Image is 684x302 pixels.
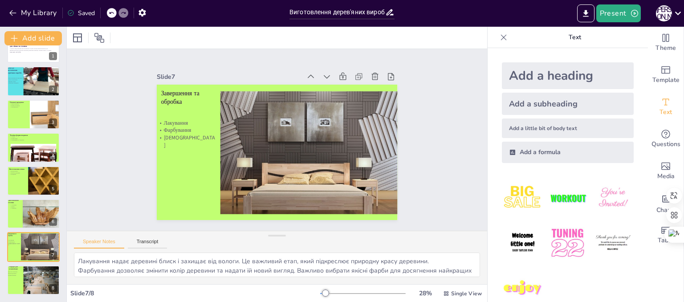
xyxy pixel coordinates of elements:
[502,142,634,163] div: Add a formula
[648,27,684,59] div: Change the overall theme
[596,4,641,22] button: Present
[165,77,226,100] p: Завершення та обробка
[10,204,33,206] p: Стільниця
[70,31,85,45] div: Layout
[7,243,20,246] p: [DEMOGRAPHIC_DATA]
[577,4,594,22] button: Export to PowerPoint
[8,233,21,237] p: Завершення та обробка
[10,134,44,137] p: Техніки формотворення
[156,122,216,143] p: [DEMOGRAPHIC_DATA]
[648,187,684,219] div: Add charts and graphs
[547,177,588,219] img: 2.jpeg
[163,60,308,84] div: Slide 7
[415,289,436,298] div: 28 %
[7,33,60,63] div: 1
[502,222,543,264] img: 4.jpeg
[49,251,57,259] div: 7
[655,43,676,53] span: Theme
[4,31,62,45] button: Add slide
[10,43,57,48] strong: Виготовлення дерев'яних виробів: техніки формотворення для ліжка та столика
[128,239,167,249] button: Transcript
[7,77,28,79] p: Виготовлення як мистецтво
[49,284,57,292] div: 8
[451,290,482,297] span: Single View
[10,105,33,106] p: Вплив на вигляд
[7,79,28,81] p: Якість матеріалів
[648,123,684,155] div: Get real-time input from your audience
[592,222,634,264] img: 6.jpeg
[49,185,57,193] div: 5
[660,107,672,117] span: Text
[652,75,680,85] span: Template
[657,171,675,181] span: Media
[7,232,60,261] div: 7
[10,101,33,104] p: Основні матеріали
[648,59,684,91] div: Add ready made slides
[502,118,634,138] div: Add a little bit of body text
[49,52,57,60] div: 1
[7,81,28,82] p: Знання технік
[70,289,320,298] div: Slide 7 / 8
[9,172,30,174] p: Обробка деревини
[648,219,684,251] div: Add a table
[6,273,41,274] p: Якісні матеріали
[648,91,684,123] div: Add text boxes
[7,166,60,196] div: 5
[656,205,675,215] span: Charts
[7,66,60,96] div: 2
[648,155,684,187] div: Add images, graphics, shapes or video
[511,27,639,48] p: Text
[158,114,217,127] p: Фарбування
[10,208,33,209] p: З'єднання
[656,4,672,22] button: А [PERSON_NAME]
[656,5,672,21] div: А [PERSON_NAME]
[49,152,57,160] div: 4
[49,118,57,127] div: 3
[10,48,57,51] p: У цьому представленні ми розглянемо основні техніки формотворення, які використовуються для вигот...
[7,100,60,129] div: 3
[94,33,105,43] span: Position
[7,6,61,20] button: My Library
[9,167,30,170] p: Виготовлення ліжка
[7,240,20,241] p: Лакування
[502,93,634,115] div: Add a subheading
[658,236,674,245] span: Table
[7,265,60,295] div: 8
[7,133,60,162] div: 4
[9,170,30,172] p: Проектування
[10,206,33,208] p: Ніжки
[10,138,44,139] p: Шліфування
[9,265,25,270] p: Поради для початківців
[7,66,23,74] p: Вступ до виготовлення дерев'яних виробів
[49,86,57,94] div: 2
[651,139,680,149] span: Questions
[7,199,60,229] div: 6
[74,239,124,249] button: Speaker Notes
[289,6,385,19] input: Insert title
[8,199,22,204] p: Виготовлення столика
[502,62,634,89] div: Add a heading
[592,177,634,219] img: 3.jpeg
[10,51,57,53] p: Generated with [URL]
[9,173,30,175] p: Складання
[547,222,588,264] img: 5.jpeg
[10,103,33,105] p: Види деревини
[10,139,44,141] p: Склеювання та з'єднання
[7,82,28,84] p: Унікальні предмети
[10,106,33,108] p: Довговічність
[10,136,44,138] p: Різання
[159,106,217,120] p: Лакування
[6,271,41,273] p: Простота проектів
[502,177,543,219] img: 1.jpeg
[7,241,20,243] p: Фарбування
[49,218,57,226] div: 6
[67,9,95,17] div: Saved
[74,253,480,277] textarea: Лакування надає деревині блиск і захищає від вологи. Це важливий етап, який підкреслює природну к...
[6,274,41,276] p: Техніки безпеки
